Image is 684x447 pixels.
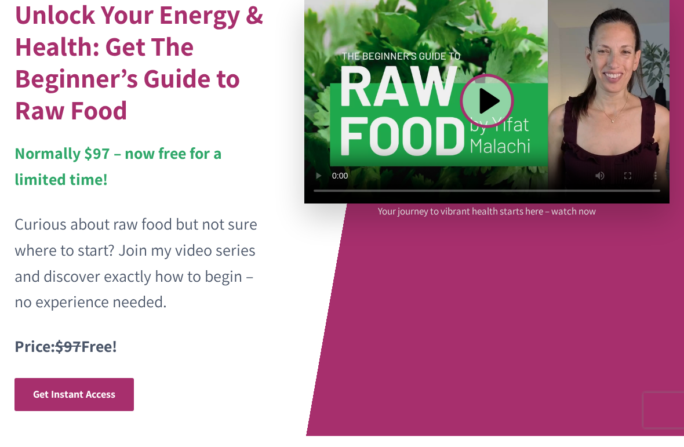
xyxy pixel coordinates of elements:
[14,10,267,137] h1: Unlock Your Energy & Health: Get The Beginner’s Guide to Raw Food
[14,390,134,423] a: Get Instant Access
[33,399,115,412] span: Get Instant Access
[14,223,267,326] p: Curious about raw food but not sure where to start? Join my video series and discover exactly how...
[14,154,222,201] strong: Normally $97 – now free for a limited time!
[378,215,596,231] p: Your journey to vibrant health starts here – watch now
[55,347,81,368] s: $97
[14,347,117,368] strong: Price: Free!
